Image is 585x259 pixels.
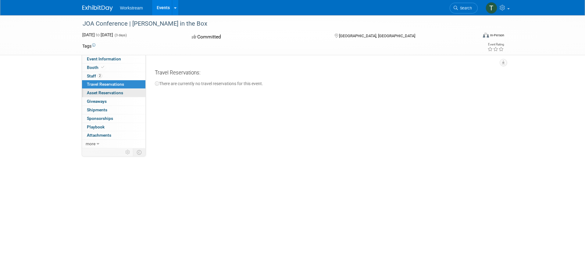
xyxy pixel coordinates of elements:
td: Tags [82,43,95,49]
div: In-Person [490,33,504,38]
a: Playbook [82,123,145,131]
span: [GEOGRAPHIC_DATA], [GEOGRAPHIC_DATA] [339,34,415,38]
span: 2 [98,74,102,78]
span: more [86,141,95,146]
span: Search [458,6,472,10]
a: Giveaways [82,97,145,106]
img: Format-Inperson.png [483,33,489,38]
a: Asset Reservations [82,89,145,97]
span: to [95,32,101,37]
a: Booth [82,63,145,72]
td: Personalize Event Tab Strip [123,148,133,156]
i: Booth reservation complete [101,66,104,69]
span: Attachments [87,133,111,138]
img: ExhibitDay [82,5,113,11]
span: (3 days) [114,33,127,37]
span: Travel Reservations [87,82,124,87]
span: [DATE] [DATE] [82,32,113,37]
span: Event Information [87,56,121,61]
span: Giveaways [87,99,107,104]
a: Event Information [82,55,145,63]
a: Travel Reservations [82,80,145,88]
span: Playbook [87,124,105,129]
a: Staff2 [82,72,145,80]
span: Sponsorships [87,116,113,121]
span: Workstream [120,5,143,10]
div: JOA Conference | [PERSON_NAME] in the Box [80,18,469,29]
a: Attachments [82,131,145,139]
a: Shipments [82,106,145,114]
a: Search [450,3,478,13]
span: Asset Reservations [87,90,123,95]
a: more [82,140,145,148]
img: Tanner Michaelis [486,2,497,14]
span: Shipments [87,107,107,112]
a: Sponsorships [82,114,145,123]
td: Toggle Event Tabs [133,148,145,156]
span: Staff [87,74,102,78]
span: Booth [87,65,105,70]
div: Committed [190,32,325,42]
div: Event Format [442,32,505,41]
div: Event Rating [487,43,504,46]
div: Travel Reservations: [155,69,498,79]
div: There are currently no travel reservations for this event. [155,79,498,87]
